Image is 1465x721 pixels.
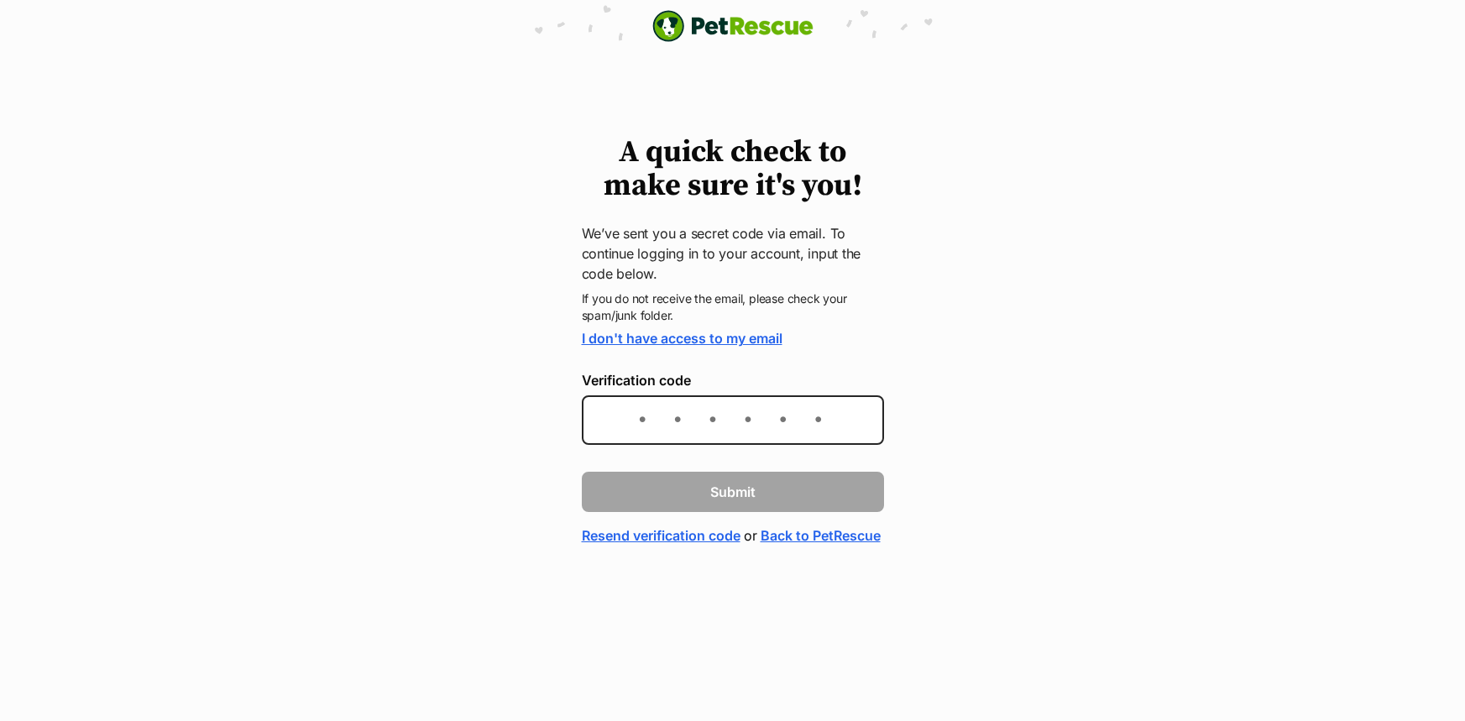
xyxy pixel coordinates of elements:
label: Verification code [582,373,884,388]
span: Submit [710,482,756,502]
h1: A quick check to make sure it's you! [582,136,884,203]
input: Enter the 6-digit verification code sent to your device [582,395,884,445]
p: We’ve sent you a secret code via email. To continue logging in to your account, input the code be... [582,223,884,284]
a: I don't have access to my email [582,330,782,347]
a: Back to PetRescue [761,525,881,546]
img: logo-e224e6f780fb5917bec1dbf3a21bbac754714ae5b6737aabdf751b685950b380.svg [652,10,814,42]
p: If you do not receive the email, please check your spam/junk folder. [582,290,884,324]
a: Resend verification code [582,525,740,546]
span: or [744,525,757,546]
button: Submit [582,472,884,512]
a: PetRescue [652,10,814,42]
